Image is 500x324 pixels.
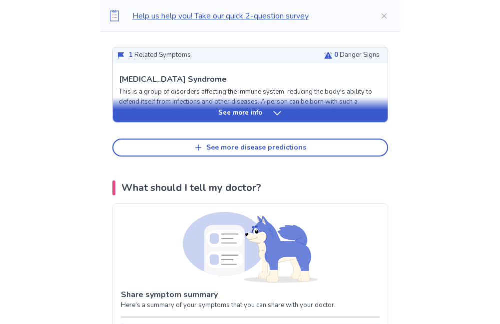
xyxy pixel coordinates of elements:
[121,289,380,301] p: Share symptom summary
[129,50,191,60] p: Related Symptoms
[112,139,388,157] button: See more disease predictions
[218,108,262,118] p: See more info
[121,180,261,195] p: What should I tell my doctor?
[121,301,380,311] p: Here's a summary of your symptoms that you can share with your doctor.
[119,87,382,146] p: This is a group of disorders affecting the immune system, reducing the body's ability to defend i...
[129,50,133,59] span: 1
[132,10,364,22] p: Help us help you! Take our quick 2-question survey
[183,212,318,283] img: Shiba (Report)
[334,50,338,59] span: 0
[334,50,380,60] p: Danger Signs
[119,73,227,85] p: [MEDICAL_DATA] Syndrome
[206,144,306,152] div: See more disease predictions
